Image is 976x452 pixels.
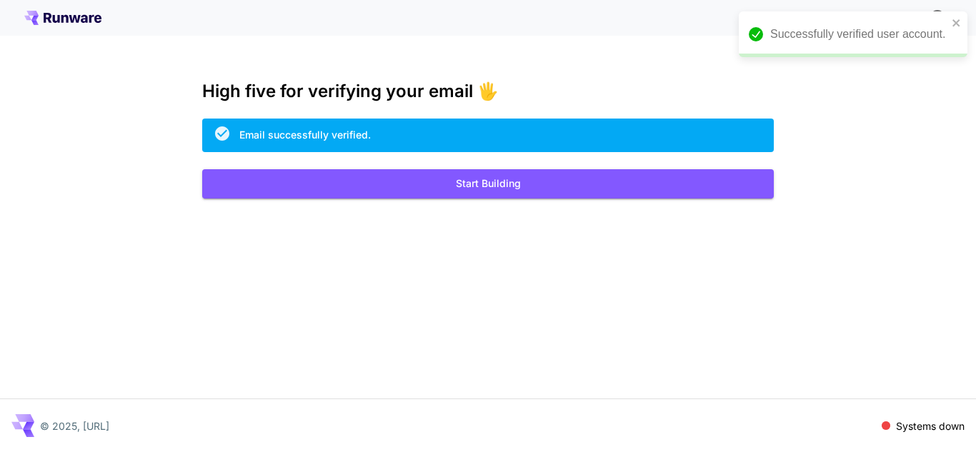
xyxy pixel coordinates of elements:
button: close [952,17,962,29]
div: Successfully verified user account. [770,26,947,43]
p: Systems down [896,418,965,433]
button: Start Building [202,169,774,199]
div: Email successfully verified. [239,127,371,142]
button: In order to qualify for free credit, you need to sign up with a business email address and click ... [923,3,952,31]
h3: High five for verifying your email 🖐️ [202,81,774,101]
p: © 2025, [URL] [40,418,109,433]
